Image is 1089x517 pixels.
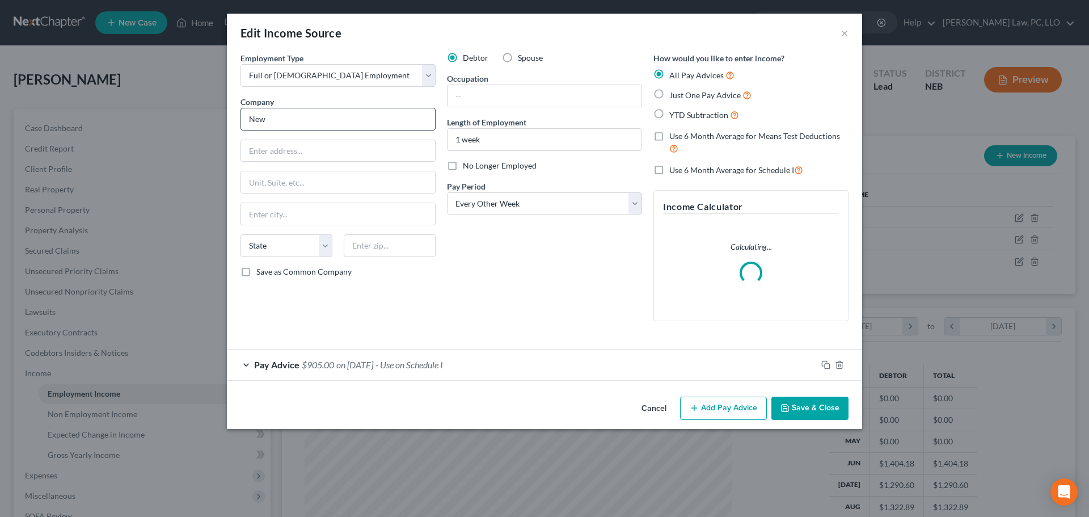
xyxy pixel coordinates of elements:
span: Use 6 Month Average for Means Test Deductions [669,131,840,141]
input: -- [448,85,641,107]
span: - Use on Schedule I [375,359,443,370]
span: Employment Type [240,53,303,63]
button: Save & Close [771,397,849,421]
span: Company [240,97,274,107]
input: ex: 2 years [448,129,641,150]
div: Edit Income Source [240,25,341,41]
span: Just One Pay Advice [669,90,741,100]
button: Cancel [632,398,676,421]
h5: Income Calculator [663,200,839,214]
span: $905.00 [302,359,334,370]
span: Pay Period [447,182,486,191]
span: Pay Advice [254,359,299,370]
span: Debtor [463,53,488,62]
input: Unit, Suite, etc... [241,171,435,193]
button: × [841,26,849,40]
span: Save as Common Company [256,267,352,276]
input: Enter zip... [344,234,436,257]
label: How would you like to enter income? [653,52,784,64]
label: Length of Employment [447,116,526,128]
input: Enter city... [241,203,435,225]
div: Open Intercom Messenger [1050,478,1078,506]
span: YTD Subtraction [669,110,728,120]
span: Spouse [518,53,543,62]
input: Search company by name... [240,108,436,131]
span: on [DATE] [336,359,373,370]
button: Add Pay Advice [680,397,767,421]
span: No Longer Employed [463,161,537,170]
label: Occupation [447,73,488,85]
input: Enter address... [241,140,435,162]
span: Use 6 Month Average for Schedule I [669,165,794,175]
p: Calculating... [663,241,839,253]
span: All Pay Advices [669,70,724,80]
